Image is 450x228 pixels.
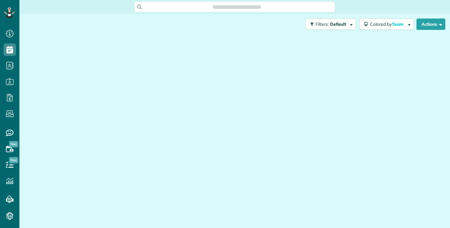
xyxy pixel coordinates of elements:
button: Actions [416,19,445,30]
span: New [9,157,18,163]
span: Search ZenMaid… [219,4,254,10]
button: Filters: Default [305,19,356,30]
span: New [9,141,18,147]
button: Colored byTeam [359,19,414,30]
span: Team [392,21,405,27]
span: Colored by [370,21,406,27]
a: Filters: Default [302,19,356,30]
span: Default [330,21,347,27]
span: Filters: [316,21,329,27]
